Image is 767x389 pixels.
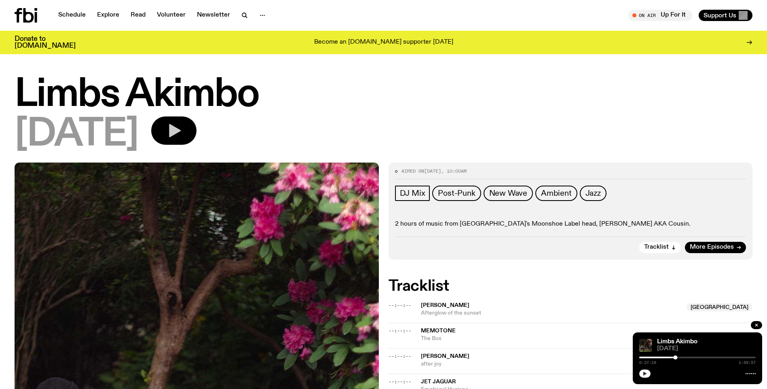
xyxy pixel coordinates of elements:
[15,77,752,113] h1: Limbs Akimbo
[92,10,124,21] a: Explore
[389,302,411,309] span: --:--:--
[389,279,753,294] h2: Tracklist
[644,244,669,250] span: Tracklist
[400,189,425,198] span: DJ Mix
[484,186,533,201] a: New Wave
[687,303,752,311] span: [GEOGRAPHIC_DATA]
[395,186,430,201] a: DJ Mix
[535,186,577,201] a: Ambient
[639,242,681,253] button: Tracklist
[126,10,150,21] a: Read
[685,242,746,253] a: More Episodes
[401,168,424,174] span: Aired on
[421,335,753,342] span: The Bus
[489,189,527,198] span: New Wave
[421,328,456,334] span: Memotone
[704,12,736,19] span: Support Us
[580,186,606,201] a: Jazz
[541,189,572,198] span: Ambient
[395,220,746,228] p: 2 hours of music from [GEOGRAPHIC_DATA]'s Moonshoe Label head, [PERSON_NAME] AKA Cousin.
[628,10,692,21] button: On AirUp For It
[389,328,411,334] span: --:--:--
[421,302,469,308] span: [PERSON_NAME]
[421,379,456,385] span: Jet Jaguar
[657,338,697,345] a: Limbs Akimbo
[690,244,734,250] span: More Episodes
[389,353,411,359] span: --:--:--
[424,168,441,174] span: [DATE]
[438,189,475,198] span: Post-Punk
[314,39,453,46] p: Become an [DOMAIN_NAME] supporter [DATE]
[657,346,756,352] span: [DATE]
[432,186,481,201] a: Post-Punk
[441,168,467,174] span: , 10:00am
[152,10,190,21] a: Volunteer
[585,189,601,198] span: Jazz
[639,361,656,365] span: 0:37:16
[699,10,752,21] button: Support Us
[15,36,76,49] h3: Donate to [DOMAIN_NAME]
[15,116,138,153] span: [DATE]
[192,10,235,21] a: Newsletter
[53,10,91,21] a: Schedule
[739,361,756,365] span: 1:59:57
[639,339,652,352] img: Jackson sits at an outdoor table, legs crossed and gazing at a black and brown dog also sitting a...
[421,360,753,368] span: after joy
[389,378,411,385] span: --:--:--
[421,309,682,317] span: Afterglow of the sunset
[421,353,469,359] span: [PERSON_NAME]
